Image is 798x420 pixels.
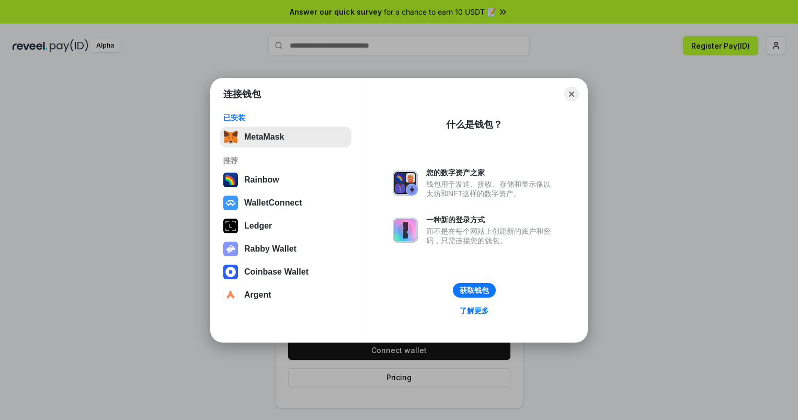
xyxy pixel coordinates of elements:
button: Close [564,87,579,101]
div: Argent [244,290,271,300]
button: Argent [220,285,351,305]
div: Coinbase Wallet [244,267,309,277]
img: svg+xml,%3Csvg%20xmlns%3D%22http%3A%2F%2Fwww.w3.org%2F2000%2Fsvg%22%20fill%3D%22none%22%20viewBox... [393,218,418,243]
div: Rainbow [244,175,279,185]
img: svg+xml,%3Csvg%20xmlns%3D%22http%3A%2F%2Fwww.w3.org%2F2000%2Fsvg%22%20width%3D%2228%22%20height%3... [223,219,238,233]
button: WalletConnect [220,192,351,213]
div: Ledger [244,221,272,231]
div: 您的数字资产之家 [426,168,556,177]
button: Rainbow [220,169,351,190]
img: svg+xml,%3Csvg%20xmlns%3D%22http%3A%2F%2Fwww.w3.org%2F2000%2Fsvg%22%20fill%3D%22none%22%20viewBox... [223,242,238,256]
button: MetaMask [220,127,351,147]
div: 而不是在每个网站上创建新的账户和密码，只需连接您的钱包。 [426,226,556,245]
button: Rabby Wallet [220,239,351,259]
img: svg+xml,%3Csvg%20width%3D%2228%22%20height%3D%2228%22%20viewBox%3D%220%200%2028%2028%22%20fill%3D... [223,288,238,302]
div: 一种新的登录方式 [426,215,556,224]
div: Rabby Wallet [244,244,297,254]
div: 已安装 [223,113,348,122]
img: svg+xml,%3Csvg%20width%3D%2228%22%20height%3D%2228%22%20viewBox%3D%220%200%2028%2028%22%20fill%3D... [223,196,238,210]
img: svg+xml,%3Csvg%20xmlns%3D%22http%3A%2F%2Fwww.w3.org%2F2000%2Fsvg%22%20fill%3D%22none%22%20viewBox... [393,171,418,196]
button: 获取钱包 [453,283,496,298]
a: 了解更多 [453,304,495,317]
div: 了解更多 [460,306,489,315]
div: 钱包用于发送、接收、存储和显示像以太坊和NFT这样的数字资产。 [426,179,556,198]
h1: 连接钱包 [223,88,261,100]
div: WalletConnect [244,198,302,208]
button: Ledger [220,215,351,236]
img: svg+xml,%3Csvg%20width%3D%2228%22%20height%3D%2228%22%20viewBox%3D%220%200%2028%2028%22%20fill%3D... [223,265,238,279]
button: Coinbase Wallet [220,262,351,282]
img: svg+xml,%3Csvg%20fill%3D%22none%22%20height%3D%2233%22%20viewBox%3D%220%200%2035%2033%22%20width%... [223,130,238,144]
div: MetaMask [244,132,284,142]
div: 推荐 [223,156,348,165]
div: 获取钱包 [460,286,489,295]
img: svg+xml,%3Csvg%20width%3D%22120%22%20height%3D%22120%22%20viewBox%3D%220%200%20120%20120%22%20fil... [223,173,238,187]
div: 什么是钱包？ [446,118,503,131]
